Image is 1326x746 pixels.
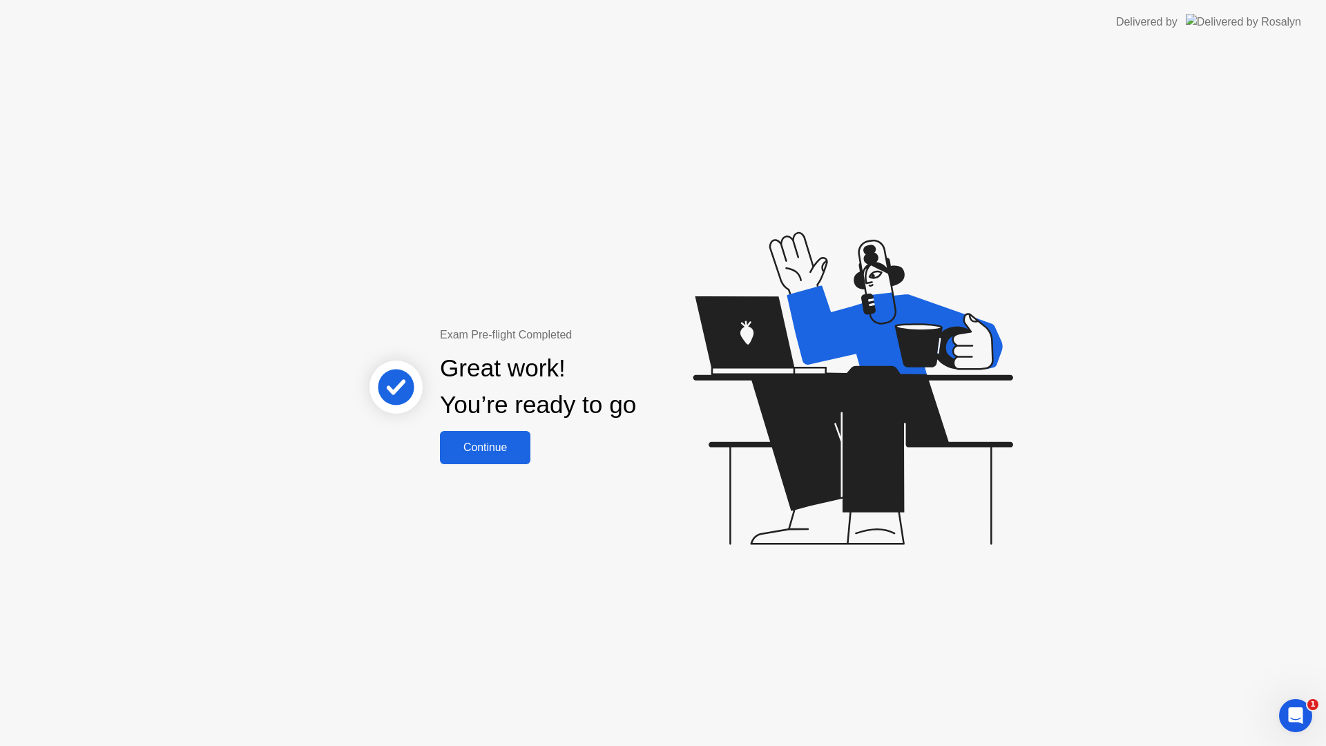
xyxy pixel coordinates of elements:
div: Great work! You’re ready to go [440,350,636,423]
button: Continue [440,431,530,464]
span: 1 [1307,699,1318,710]
div: Exam Pre-flight Completed [440,327,725,343]
img: Delivered by Rosalyn [1186,14,1301,30]
iframe: Intercom live chat [1279,699,1312,732]
div: Delivered by [1116,14,1178,30]
div: Continue [444,441,526,454]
